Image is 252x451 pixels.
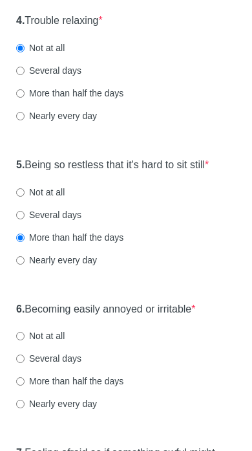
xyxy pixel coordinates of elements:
[16,65,81,78] label: Several days
[16,257,25,265] input: Nearly every day
[16,333,25,341] input: Not at all
[16,330,65,343] label: Not at all
[16,87,123,100] label: More than half the days
[16,375,123,388] label: More than half the days
[16,398,97,411] label: Nearly every day
[16,234,25,243] input: More than half the days
[16,401,25,409] input: Nearly every day
[16,42,65,55] label: Not at all
[16,113,25,121] input: Nearly every day
[16,209,81,222] label: Several days
[16,304,25,315] strong: 6.
[16,110,97,123] label: Nearly every day
[16,254,97,267] label: Nearly every day
[16,67,25,76] input: Several days
[16,232,123,245] label: More than half the days
[16,353,81,366] label: Several days
[16,212,25,220] input: Several days
[16,303,196,318] label: Becoming easily annoyed or irritable
[16,186,65,199] label: Not at all
[16,378,25,386] input: More than half the days
[16,90,25,98] input: More than half the days
[16,45,25,53] input: Not at all
[16,355,25,364] input: Several days
[16,159,209,173] label: Being so restless that it's hard to sit still
[16,189,25,197] input: Not at all
[16,16,25,27] strong: 4.
[16,160,25,171] strong: 5.
[16,14,103,29] label: Trouble relaxing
